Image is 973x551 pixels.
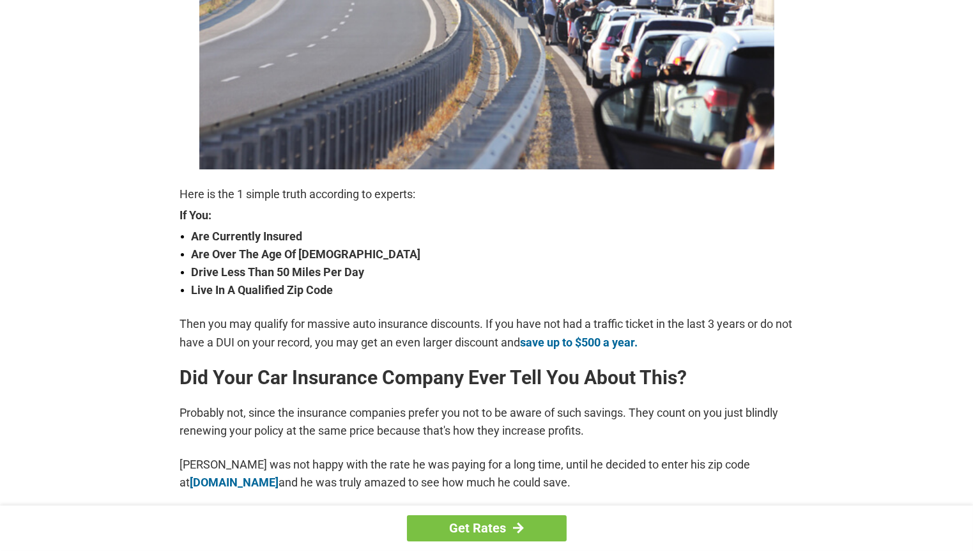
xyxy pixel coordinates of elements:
p: Probably not, since the insurance companies prefer you not to be aware of such savings. They coun... [180,404,793,440]
a: [DOMAIN_NAME] [190,476,279,489]
p: [PERSON_NAME] was not happy with the rate he was paying for a long time, until he decided to ente... [180,456,793,492]
a: save up to $500 a year. [521,336,638,349]
strong: Are Currently Insured [192,228,793,245]
p: Then you may qualify for massive auto insurance discounts. If you have not had a traffic ticket i... [180,315,793,351]
strong: Live In A Qualified Zip Code [192,281,793,299]
a: Get Rates [407,515,567,541]
strong: Drive Less Than 50 Miles Per Day [192,263,793,281]
h2: Did Your Car Insurance Company Ever Tell You About This? [180,368,793,388]
strong: Are Over The Age Of [DEMOGRAPHIC_DATA] [192,245,793,263]
strong: If You: [180,210,793,221]
p: Here is the 1 simple truth according to experts: [180,185,793,203]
